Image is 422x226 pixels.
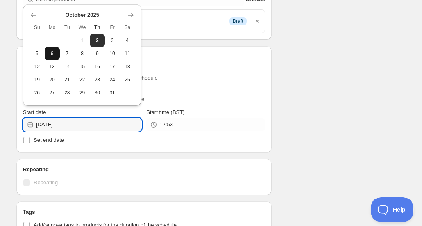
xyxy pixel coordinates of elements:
[120,73,135,86] button: Saturday October 25 2025
[48,76,57,83] span: 20
[125,9,136,21] button: Show next month, November 2025
[29,73,45,86] button: Sunday October 19 2025
[45,21,60,34] th: Monday
[48,90,57,96] span: 27
[23,109,46,115] span: Start date
[120,47,135,60] button: Saturday October 11 2025
[23,166,265,174] h2: Repeating
[120,21,135,34] th: Saturday
[108,24,117,31] span: Fr
[48,63,57,70] span: 13
[123,50,132,57] span: 11
[93,76,102,83] span: 23
[93,50,102,57] span: 9
[93,24,102,31] span: Th
[78,50,86,57] span: 8
[45,73,60,86] button: Monday October 20 2025
[123,76,132,83] span: 25
[23,53,265,61] h2: Active dates
[90,60,105,73] button: Thursday October 16 2025
[93,90,102,96] span: 30
[123,24,132,31] span: Sa
[23,208,265,216] h2: Tags
[90,73,105,86] button: Thursday October 23 2025
[60,21,75,34] th: Tuesday
[105,73,120,86] button: Friday October 24 2025
[60,47,75,60] button: Tuesday October 7 2025
[78,24,86,31] span: We
[75,21,90,34] th: Wednesday
[90,34,105,47] button: Today Thursday October 2 2025
[45,47,60,60] button: Monday October 6 2025
[60,86,75,99] button: Tuesday October 28 2025
[63,90,72,96] span: 28
[29,21,45,34] th: Sunday
[75,60,90,73] button: Wednesday October 15 2025
[108,90,117,96] span: 31
[108,63,117,70] span: 17
[33,24,41,31] span: Su
[34,137,64,143] span: Set end date
[120,34,135,47] button: Saturday October 4 2025
[63,76,72,83] span: 21
[108,50,117,57] span: 10
[90,86,105,99] button: Thursday October 30 2025
[78,37,86,44] span: 1
[33,90,41,96] span: 26
[108,37,117,44] span: 3
[33,50,41,57] span: 5
[34,179,58,186] span: Repeating
[78,63,86,70] span: 15
[371,197,414,222] iframe: Toggle Customer Support
[120,60,135,73] button: Saturday October 18 2025
[33,76,41,83] span: 19
[105,86,120,99] button: Friday October 31 2025
[48,50,57,57] span: 6
[75,73,90,86] button: Wednesday October 22 2025
[123,63,132,70] span: 18
[63,50,72,57] span: 7
[63,63,72,70] span: 14
[60,73,75,86] button: Tuesday October 21 2025
[78,90,86,96] span: 29
[60,60,75,73] button: Tuesday October 14 2025
[75,86,90,99] button: Wednesday October 29 2025
[105,47,120,60] button: Friday October 10 2025
[123,37,132,44] span: 4
[105,60,120,73] button: Friday October 17 2025
[48,24,57,31] span: Mo
[63,24,72,31] span: Tu
[29,86,45,99] button: Sunday October 26 2025
[75,47,90,60] button: Wednesday October 8 2025
[45,86,60,99] button: Monday October 27 2025
[78,76,86,83] span: 22
[93,37,102,44] span: 2
[33,63,41,70] span: 12
[29,60,45,73] button: Sunday October 12 2025
[108,76,117,83] span: 24
[105,21,120,34] th: Friday
[146,109,184,115] span: Start time (BST)
[105,34,120,47] button: Friday October 3 2025
[93,63,102,70] span: 16
[90,47,105,60] button: Thursday October 9 2025
[90,21,105,34] th: Thursday
[28,9,39,21] button: Show previous month, September 2025
[75,34,90,47] button: Wednesday October 1 2025
[29,47,45,60] button: Sunday October 5 2025
[233,18,243,25] span: Draft
[45,60,60,73] button: Monday October 13 2025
